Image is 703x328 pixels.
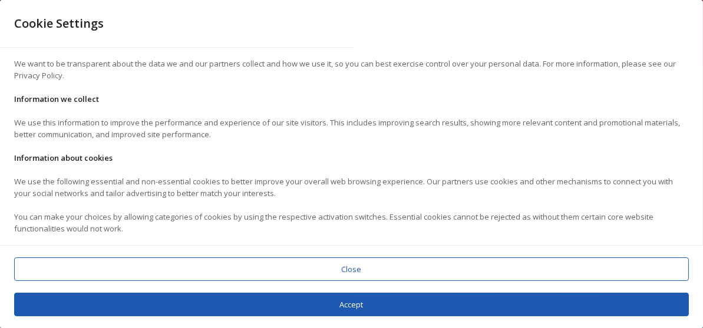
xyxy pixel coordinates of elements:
p: We want to be transparent about the data we and our partners collect and how we use it, so you ca... [14,58,689,81]
strong: Information about cookies [14,153,113,163]
strong: Information we collect [14,94,99,104]
div: Close [14,257,689,281]
p: We use this information to improve the performance and experience of our site visitors. This incl... [14,117,689,140]
p: You can make your choices by allowing categories of cookies by using the respective activation sw... [14,211,689,234]
div: Accept [14,293,689,316]
p: We use the following essential and non-essential cookies to better improve your overall web brows... [14,175,689,199]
